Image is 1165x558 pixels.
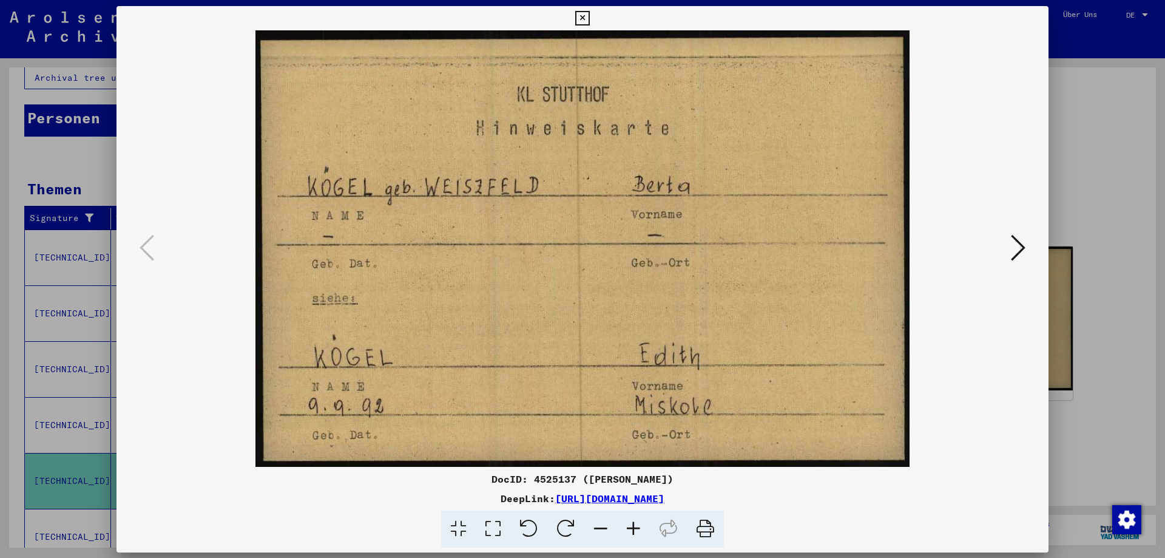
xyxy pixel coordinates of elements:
[158,30,1007,467] img: 001.jpg
[116,472,1048,486] div: DocID: 4525137 ([PERSON_NAME])
[1112,505,1141,534] div: Zustimmung ändern
[116,491,1048,506] div: DeepLink:
[1112,505,1141,534] img: Zustimmung ändern
[555,492,664,505] a: [URL][DOMAIN_NAME]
